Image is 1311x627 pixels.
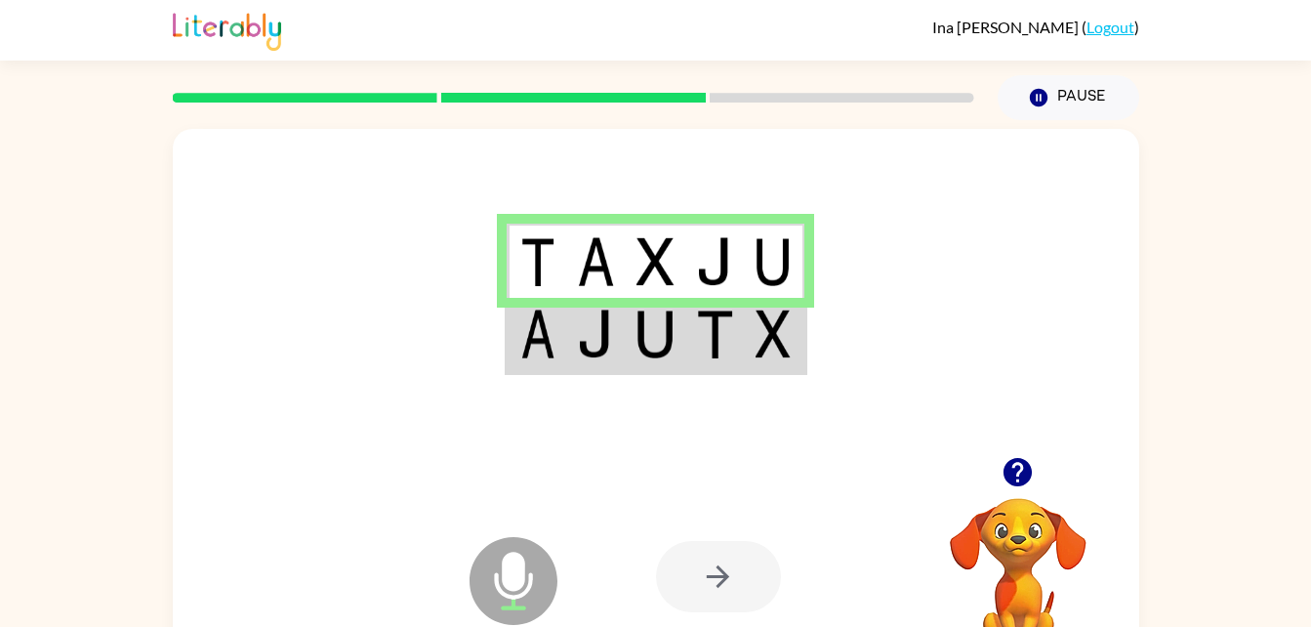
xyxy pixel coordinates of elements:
img: a [577,237,614,286]
img: u [756,237,791,286]
img: j [696,237,733,286]
button: Pause [998,75,1139,120]
img: t [696,310,733,358]
img: t [520,237,555,286]
div: ( ) [932,18,1139,36]
img: a [520,310,555,358]
a: Logout [1086,18,1134,36]
img: Literably [173,8,281,51]
img: x [756,310,791,358]
img: x [636,237,674,286]
img: j [577,310,614,358]
img: u [636,310,674,358]
span: Ina [PERSON_NAME] [932,18,1082,36]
